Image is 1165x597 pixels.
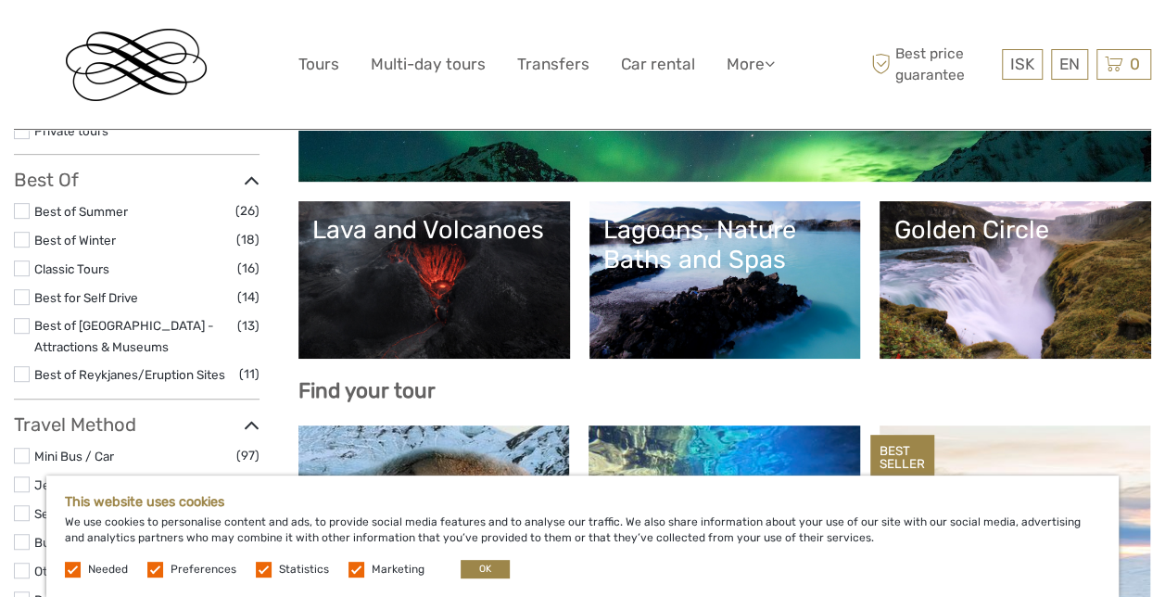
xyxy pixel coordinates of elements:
a: Self-Drive [34,506,93,521]
div: Golden Circle [893,215,1137,245]
span: Best price guarantee [867,44,997,84]
a: Best of Winter [34,233,116,248]
a: Classic Tours [34,261,109,276]
a: Lava and Volcanoes [312,215,556,345]
a: Mini Bus / Car [34,449,114,464]
a: Private tours [34,123,108,138]
a: Bus [34,535,57,550]
button: OK [461,560,510,578]
div: Lava and Volcanoes [312,215,556,245]
span: (16) [237,258,260,279]
label: Statistics [279,562,329,578]
label: Needed [88,562,128,578]
div: EN [1051,49,1088,80]
span: (80) [234,474,260,495]
h3: Best Of [14,169,260,191]
a: Best of [GEOGRAPHIC_DATA] - Attractions & Museums [34,318,214,354]
span: (11) [239,363,260,385]
a: Tours [298,51,339,78]
a: Multi-day tours [371,51,486,78]
span: ISK [1010,55,1034,73]
span: (13) [237,315,260,337]
a: Best of Summer [34,204,128,219]
label: Marketing [372,562,424,578]
a: Other / Non-Travel [34,564,142,578]
span: (97) [236,445,260,466]
span: (26) [235,200,260,222]
a: Lagoons, Nature Baths and Spas [603,215,847,345]
div: Lagoons, Nature Baths and Spas [603,215,847,275]
a: Transfers [517,51,589,78]
a: Golden Circle [893,215,1137,345]
b: Find your tour [298,378,436,403]
div: We use cookies to personalise content and ads, to provide social media features and to analyse ou... [46,476,1119,597]
a: Car rental [621,51,695,78]
a: More [727,51,775,78]
label: Preferences [171,562,236,578]
span: 0 [1127,55,1143,73]
a: Best of Reykjanes/Eruption Sites [34,367,225,382]
span: (18) [236,229,260,250]
h3: Travel Method [14,413,260,436]
a: Jeep / 4x4 [34,477,98,492]
img: Reykjavik Residence [66,29,207,101]
h5: This website uses cookies [65,494,1100,510]
div: BEST SELLER [870,435,934,481]
span: (14) [237,286,260,308]
a: Best for Self Drive [34,290,138,305]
